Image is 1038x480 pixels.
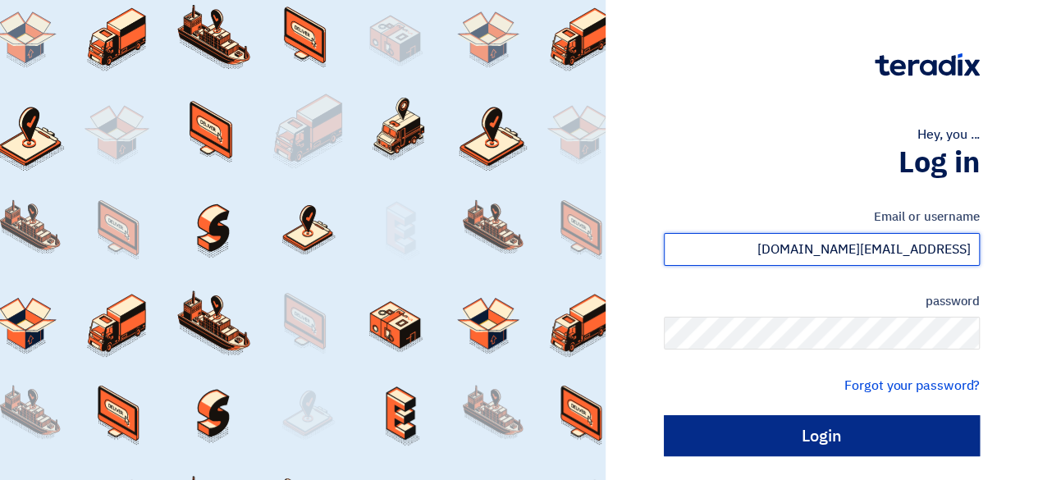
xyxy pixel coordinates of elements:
[899,140,980,185] font: Log in
[917,125,980,144] font: Hey, you ...
[875,53,980,76] img: Teradix logo
[925,292,980,310] font: password
[844,376,980,395] a: Forgot your password?
[874,208,980,226] font: Email or username
[664,233,980,266] input: Enter your work email or username...
[664,415,980,456] input: Login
